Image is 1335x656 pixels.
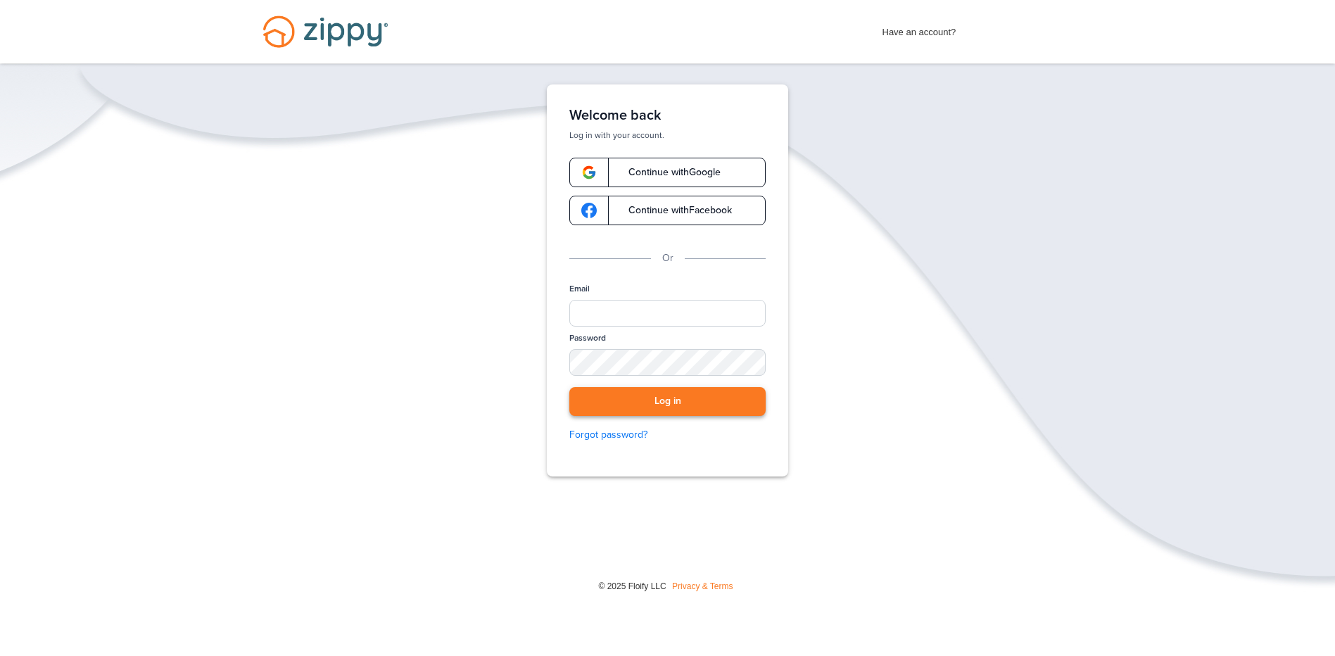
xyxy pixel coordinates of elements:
[569,158,766,187] a: google-logoContinue withGoogle
[614,206,732,215] span: Continue with Facebook
[569,107,766,124] h1: Welcome back
[569,349,766,376] input: Password
[569,300,766,327] input: Email
[672,581,733,591] a: Privacy & Terms
[882,18,956,40] span: Have an account?
[614,168,721,177] span: Continue with Google
[581,203,597,218] img: google-logo
[598,581,666,591] span: © 2025 Floify LLC
[569,130,766,141] p: Log in with your account.
[569,283,590,295] label: Email
[569,196,766,225] a: google-logoContinue withFacebook
[569,427,766,443] a: Forgot password?
[662,251,673,266] p: Or
[569,332,606,344] label: Password
[581,165,597,180] img: google-logo
[569,387,766,416] button: Log in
